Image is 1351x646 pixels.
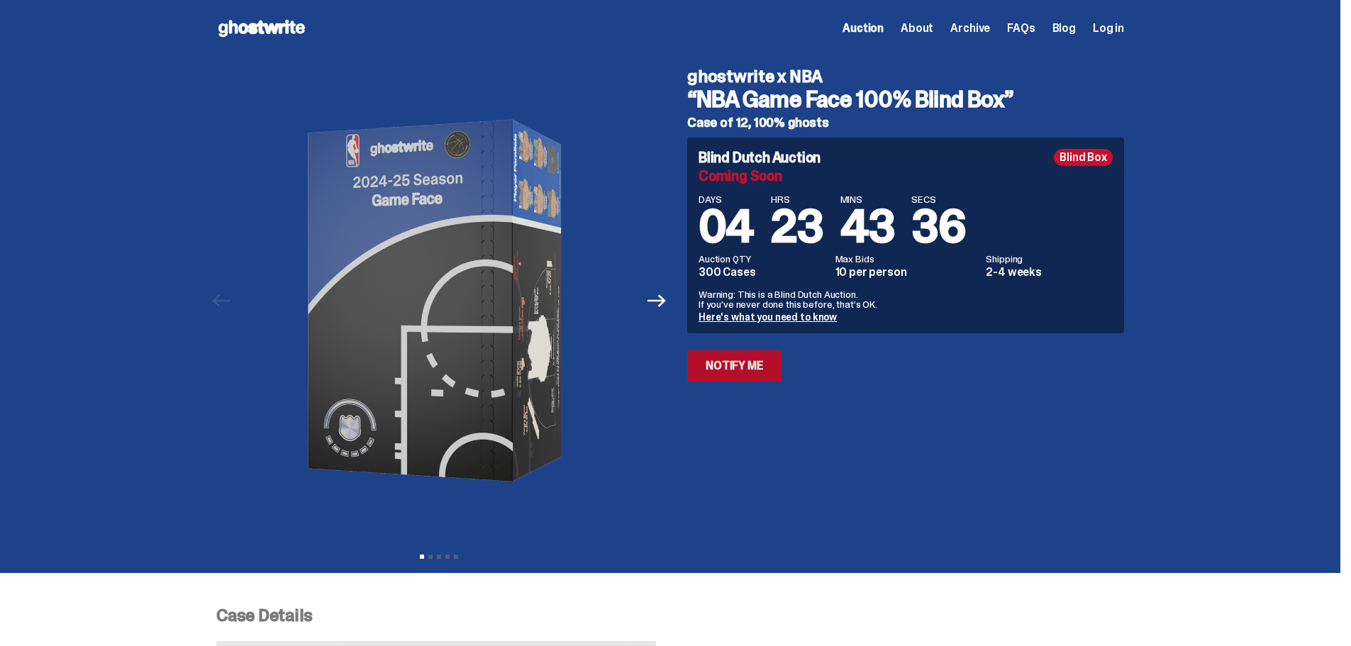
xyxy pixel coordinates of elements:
p: Warning: This is a Blind Dutch Auction. If you’ve never done this before, that’s OK. [699,289,1113,309]
span: 23 [771,197,823,256]
button: View slide 2 [428,555,433,559]
span: 36 [911,197,965,256]
a: Blog [1052,23,1076,34]
dt: Auction QTY [699,254,827,264]
button: View slide 5 [454,555,458,559]
dd: 2-4 weeks [986,267,1113,278]
button: Next [641,285,672,316]
span: MINS [840,194,895,204]
a: Log in [1093,23,1124,34]
button: View slide 4 [445,555,450,559]
dd: 300 Cases [699,267,827,278]
button: View slide 3 [437,555,441,559]
span: 04 [699,197,754,256]
span: SECS [911,194,965,204]
h5: Case of 12, 100% ghosts [687,116,1124,129]
img: NBA-Hero-1.png [244,57,634,545]
h4: ghostwrite x NBA [687,68,1124,85]
a: Notify Me [687,350,782,382]
p: Case Details [216,607,1124,624]
div: Coming Soon [699,169,1113,183]
dt: Max Bids [835,254,978,264]
a: FAQs [1007,23,1035,34]
dt: Shipping [986,254,1113,264]
dd: 10 per person [835,267,978,278]
span: DAYS [699,194,754,204]
a: Here's what you need to know [699,311,837,323]
a: About [901,23,933,34]
a: Auction [843,23,884,34]
h4: Blind Dutch Auction [699,150,821,165]
button: View slide 1 [420,555,424,559]
div: Blind Box [1054,149,1113,166]
span: 43 [840,197,895,256]
span: HRS [771,194,823,204]
h3: “NBA Game Face 100% Blind Box” [687,88,1124,111]
a: Archive [950,23,990,34]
